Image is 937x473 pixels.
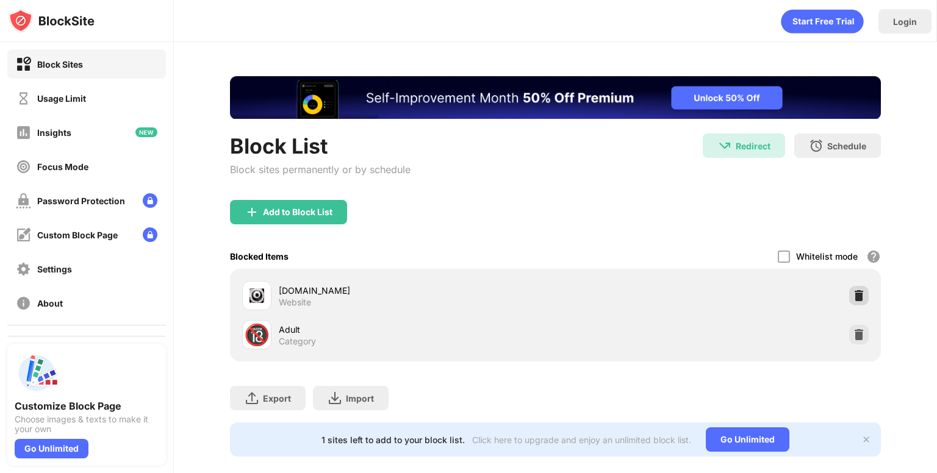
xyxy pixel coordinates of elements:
[263,393,291,404] div: Export
[321,435,465,445] div: 1 sites left to add to your block list.
[736,141,770,151] div: Redirect
[16,91,31,106] img: time-usage-off.svg
[37,196,125,206] div: Password Protection
[16,159,31,174] img: focus-off.svg
[37,162,88,172] div: Focus Mode
[279,284,555,297] div: [DOMAIN_NAME]
[279,323,555,336] div: Adult
[861,435,871,444] img: x-button.svg
[263,207,332,217] div: Add to Block List
[827,141,866,151] div: Schedule
[143,193,157,208] img: lock-menu.svg
[16,227,31,243] img: customize-block-page-off.svg
[37,59,83,69] div: Block Sites
[230,251,289,261] div: Blocked Items
[37,127,71,138] div: Insights
[16,261,31,277] img: settings-off.svg
[706,427,789,452] div: Go Unlimited
[15,439,88,458] div: Go Unlimited
[16,57,31,72] img: block-on.svg
[37,93,86,104] div: Usage Limit
[37,298,63,308] div: About
[16,125,31,140] img: insights-off.svg
[16,193,31,208] img: password-protection-off.svg
[230,133,411,158] div: Block List
[346,393,374,404] div: Import
[15,351,59,395] img: push-custom-page.svg
[37,264,72,274] div: Settings
[781,9,864,34] div: animation
[143,227,157,242] img: lock-menu.svg
[472,435,691,445] div: Click here to upgrade and enjoy an unlimited block list.
[15,400,159,412] div: Customize Block Page
[16,296,31,311] img: about-off.svg
[250,288,264,303] img: favicons
[9,9,95,33] img: logo-blocksite.svg
[893,16,917,27] div: Login
[279,336,316,347] div: Category
[244,322,270,347] div: 🔞
[135,127,157,137] img: new-icon.svg
[279,297,311,308] div: Website
[15,414,159,434] div: Choose images & texts to make it your own
[230,76,881,119] iframe: Banner
[37,230,118,240] div: Custom Block Page
[796,251,858,261] div: Whitelist mode
[230,163,411,176] div: Block sites permanently or by schedule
